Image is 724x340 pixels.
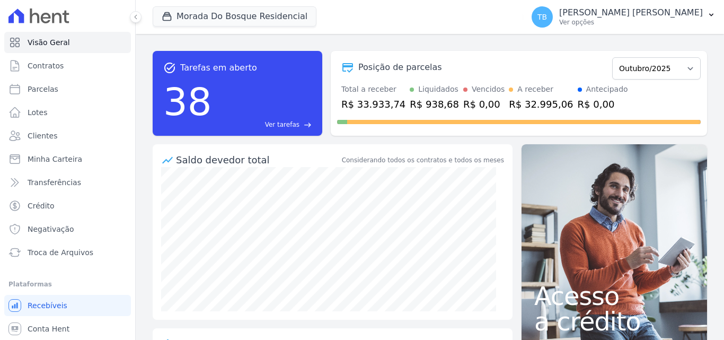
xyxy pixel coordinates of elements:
button: TB [PERSON_NAME] [PERSON_NAME] Ver opções [523,2,724,32]
div: Considerando todos os contratos e todos os meses [342,155,504,165]
a: Conta Hent [4,318,131,339]
span: Contratos [28,60,64,71]
div: R$ 33.933,74 [341,97,405,111]
span: a crédito [534,309,694,334]
span: Recebíveis [28,300,67,311]
span: Conta Hent [28,324,69,334]
div: R$ 0,00 [463,97,505,111]
div: R$ 0,00 [578,97,628,111]
div: Total a receber [341,84,405,95]
span: Tarefas em aberto [180,62,257,74]
a: Ver tarefas east [216,120,312,129]
span: Negativação [28,224,74,234]
span: Visão Geral [28,37,70,48]
div: Plataformas [8,278,127,291]
a: Contratos [4,55,131,76]
span: Lotes [28,107,48,118]
div: R$ 32.995,06 [509,97,573,111]
a: Troca de Arquivos [4,242,131,263]
div: Saldo devedor total [176,153,340,167]
p: [PERSON_NAME] [PERSON_NAME] [559,7,703,18]
a: Transferências [4,172,131,193]
a: Lotes [4,102,131,123]
div: Antecipado [586,84,628,95]
span: task_alt [163,62,176,74]
span: Acesso [534,283,694,309]
div: 38 [163,74,212,129]
a: Minha Carteira [4,149,131,170]
a: Recebíveis [4,295,131,316]
a: Crédito [4,195,131,216]
button: Morada Do Bosque Residencial [153,6,316,27]
div: A receber [517,84,553,95]
span: Ver tarefas [265,120,299,129]
a: Visão Geral [4,32,131,53]
span: Transferências [28,177,81,188]
a: Clientes [4,125,131,146]
div: R$ 938,68 [410,97,459,111]
span: TB [537,13,547,21]
span: Crédito [28,200,55,211]
span: east [304,121,312,129]
a: Parcelas [4,79,131,100]
div: Posição de parcelas [358,61,442,74]
div: Vencidos [472,84,505,95]
div: Liquidados [418,84,458,95]
a: Negativação [4,219,131,240]
span: Minha Carteira [28,154,82,164]
p: Ver opções [559,18,703,27]
span: Clientes [28,130,57,141]
span: Troca de Arquivos [28,247,93,258]
span: Parcelas [28,84,58,94]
